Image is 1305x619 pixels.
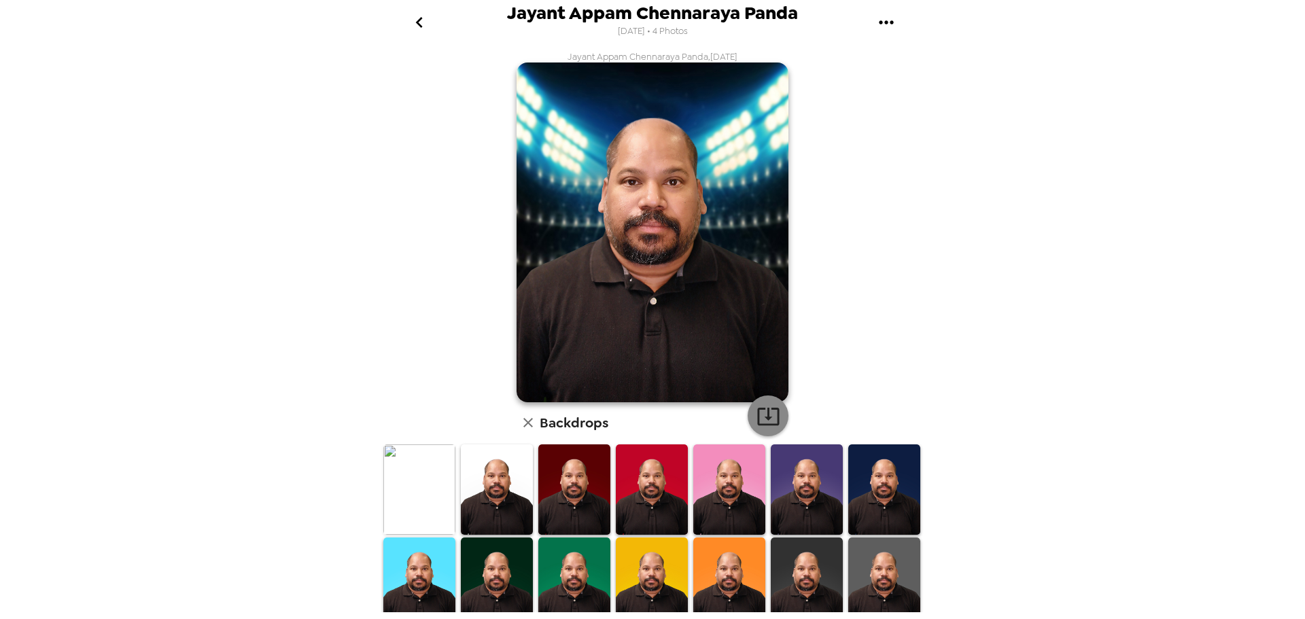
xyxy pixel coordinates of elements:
img: user [517,63,788,402]
h6: Backdrops [540,412,608,434]
span: Jayant Appam Chennaraya Panda [507,4,798,22]
span: Jayant Appam Chennaraya Panda , [DATE] [568,51,737,63]
span: [DATE] • 4 Photos [618,22,688,41]
img: Original [383,444,455,535]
